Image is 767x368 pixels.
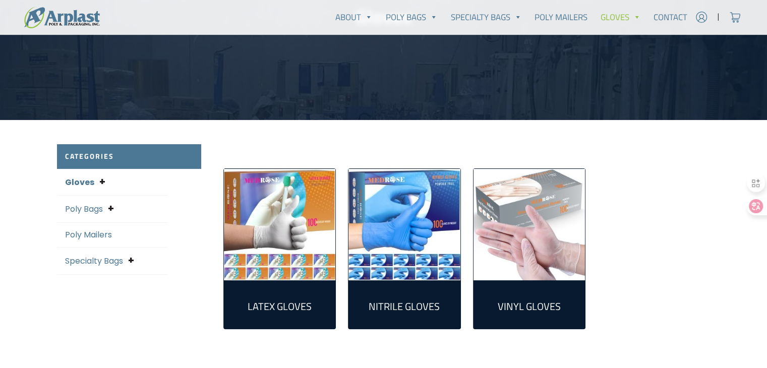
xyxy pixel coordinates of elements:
a: Visit product category Latex Gloves [224,169,336,281]
a: Poly Bags [65,203,103,215]
a: About [329,7,379,27]
img: Nitrile Gloves [348,169,460,281]
img: logo [24,7,100,28]
h2: Latex Gloves [232,300,328,313]
a: Contact [647,7,694,27]
a: Gloves [594,7,647,27]
a: Specialty Bags [65,255,123,267]
a: Poly Mailers [65,229,112,240]
img: Vinyl Gloves [474,169,585,281]
a: Visit product category Nitrile Gloves [348,169,460,281]
a: Gloves [65,176,94,188]
a: Visit product category Latex Gloves [232,288,328,321]
span: | [717,11,720,23]
h2: Categories [57,144,201,169]
a: Poly Mailers [528,7,594,27]
a: Visit product category Vinyl Gloves [474,169,585,281]
img: Latex Gloves [224,169,336,281]
a: Poly Bags [379,7,444,27]
h2: Nitrile Gloves [357,300,452,313]
a: Specialty Bags [444,7,528,27]
h2: Vinyl Gloves [482,300,577,313]
a: Visit product category Nitrile Gloves [357,288,452,321]
a: Visit product category Vinyl Gloves [482,288,577,321]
